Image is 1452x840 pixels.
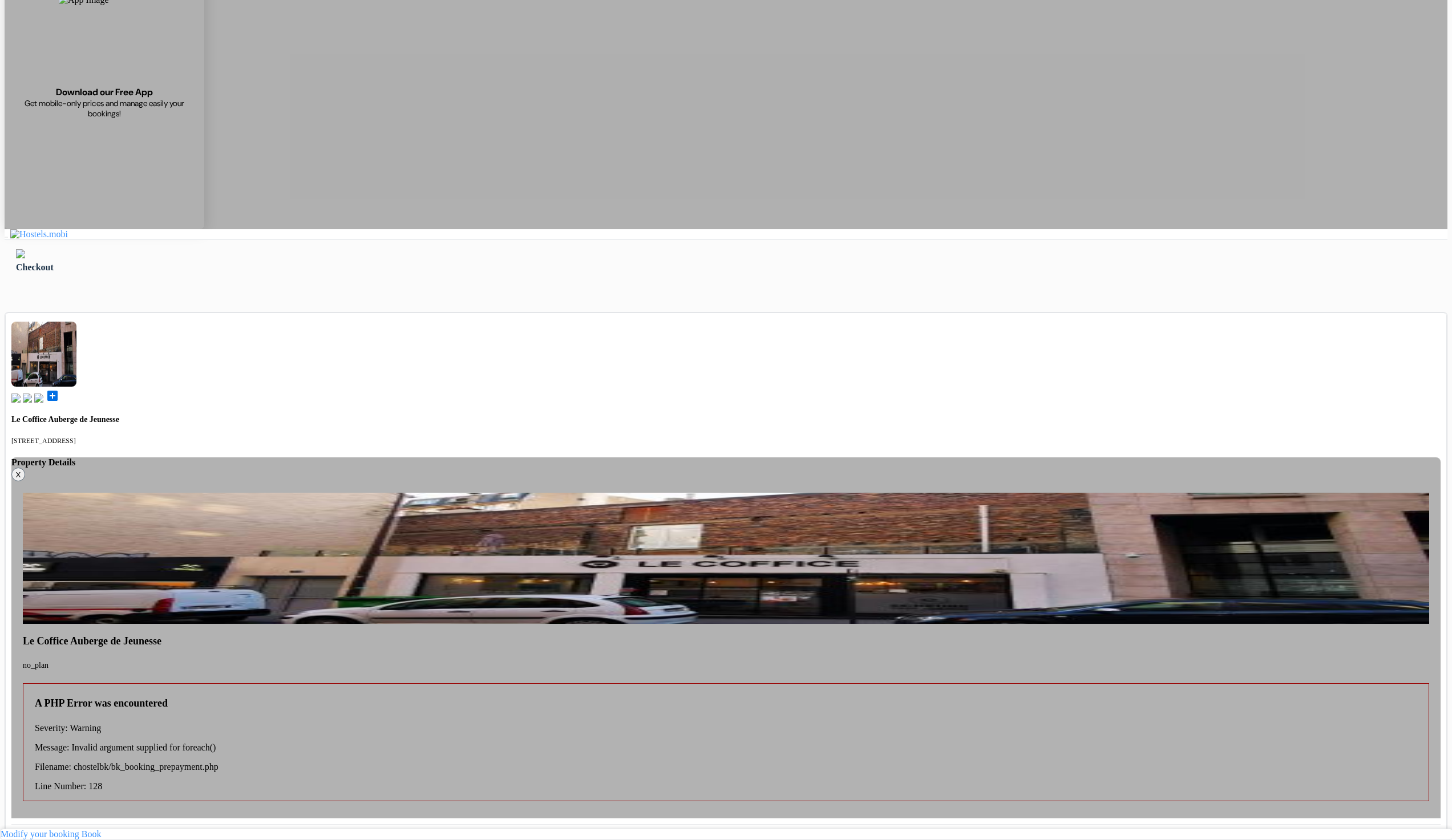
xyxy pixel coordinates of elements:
p: Filename: chostelbk/bk_booking_prepayment.php [35,762,1429,772]
button: X [11,468,25,481]
span: Checkout [16,262,54,272]
img: truck.svg [34,393,43,403]
p: Line Number: 128 [35,781,1429,792]
h4: Property Details [11,457,1441,468]
span: Get mobile-only prices and manage easily your bookings! [18,98,191,119]
h4: A PHP Error was encountered [35,697,1429,709]
a: add_box [46,395,59,404]
p: Severity: Warning [35,723,1429,733]
img: music.svg [23,393,32,403]
h4: Le Coffice Auberge de Jeunesse [23,635,1429,647]
a: Modify your booking [1,829,79,839]
img: left_arrow.svg [16,249,25,258]
span: Download our Free App [56,86,153,98]
p: no_plan [23,661,1429,670]
img: book.svg [11,393,21,403]
p: Message: Invalid argument supplied for foreach() [35,742,1429,753]
a: Book [82,829,102,839]
span: add_box [46,389,59,403]
small: [STREET_ADDRESS] [11,437,76,445]
h4: Le Coffice Auberge de Jeunesse [11,415,1441,424]
img: Hostels.mobi [10,229,68,240]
